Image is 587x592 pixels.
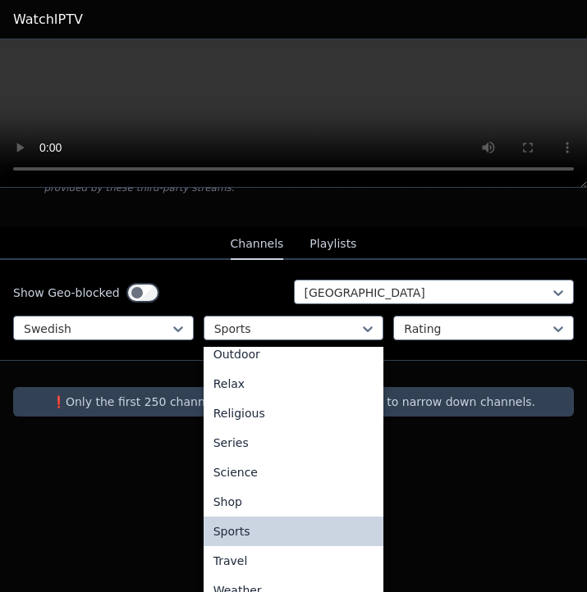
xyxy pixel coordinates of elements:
[204,546,384,576] div: Travel
[13,10,83,30] a: WatchIPTV
[204,517,384,546] div: Sports
[204,458,384,487] div: Science
[20,394,567,410] p: ❗️Only the first 250 channels are returned, use the filters to narrow down channels.
[204,487,384,517] div: Shop
[13,285,120,301] label: Show Geo-blocked
[310,229,356,260] button: Playlists
[204,339,384,369] div: Outdoor
[204,369,384,398] div: Relax
[204,398,384,428] div: Religious
[231,229,284,260] button: Channels
[204,428,384,458] div: Series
